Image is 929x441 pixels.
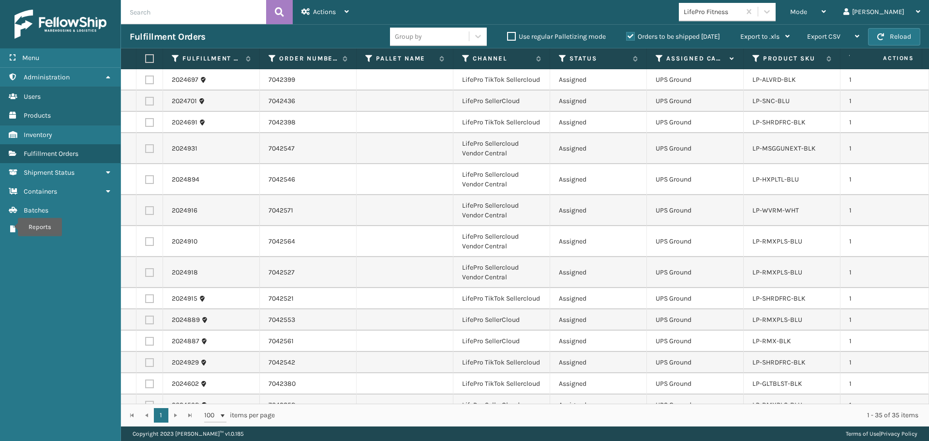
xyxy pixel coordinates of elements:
label: Product SKU [763,54,822,63]
a: LP-HXPLTL-BLU [752,175,799,183]
span: Export to .xls [740,32,779,41]
a: 2024918 [172,268,198,277]
a: Terms of Use [846,430,879,437]
td: UPS Ground [647,331,744,352]
td: Assigned [550,309,647,331]
img: logo [15,10,106,39]
h3: Fulfillment Orders [130,31,205,43]
td: UPS Ground [647,195,744,226]
td: Assigned [550,112,647,133]
a: LP-MSGGUNEXT-BLK [752,144,816,152]
td: UPS Ground [647,133,744,164]
td: Assigned [550,331,647,352]
td: UPS Ground [647,112,744,133]
td: LifePro SellerCloud [453,331,550,352]
span: Inventory [24,131,52,139]
a: LP-RMXPLS-BLU [752,237,802,245]
td: 7042398 [260,112,357,133]
td: UPS Ground [647,257,744,288]
td: LifePro TikTok Sellercloud [453,69,550,91]
div: LifePro Fitness [684,7,741,17]
label: Use regular Palletizing mode [507,32,606,41]
a: LP-RMXPLS-BLU [752,268,802,276]
td: UPS Ground [647,91,744,112]
td: UPS Ground [647,395,744,416]
a: 2024915 [172,294,197,304]
td: LifePro TikTok Sellercloud [453,352,550,373]
td: 7042436 [260,91,357,112]
label: Order Number [279,54,338,63]
a: LP-SHRDFRC-BLK [752,358,806,366]
a: 2024910 [172,237,197,246]
div: | [846,426,917,441]
p: Copyright 2023 [PERSON_NAME]™ v 1.0.185 [133,426,244,441]
td: LifePro SellerCloud [453,395,550,416]
a: LP-SNC-BLU [752,97,790,105]
a: 2024929 [172,358,199,367]
td: Assigned [550,352,647,373]
td: UPS Ground [647,352,744,373]
span: Actions [313,8,336,16]
a: LP-RMXPLS-BLU [752,401,802,409]
td: LifePro Sellercloud Vendor Central [453,164,550,195]
td: 7042564 [260,226,357,257]
td: 7042561 [260,331,357,352]
span: Mode [790,8,807,16]
span: items per page [204,408,275,423]
td: Assigned [550,226,647,257]
span: Shipment Status [24,168,75,177]
td: LifePro TikTok Sellercloud [453,112,550,133]
td: LifePro Sellercloud Vendor Central [453,133,550,164]
td: 7042521 [260,288,357,309]
td: 7042399 [260,69,357,91]
a: LP-SHRDFRC-BLK [752,118,806,126]
span: Batches [24,206,48,214]
td: Assigned [550,257,647,288]
span: Containers [24,187,57,196]
td: UPS Ground [647,373,744,395]
td: 7042542 [260,352,357,373]
td: 7042546 [260,164,357,195]
a: 2024697 [172,75,198,85]
span: Products [24,111,51,120]
div: 1 - 35 of 35 items [288,411,918,420]
span: Users [24,92,41,101]
td: UPS Ground [647,226,744,257]
a: LP-GLTBLST-BLK [752,380,802,388]
td: Assigned [550,288,647,309]
a: LP-SHRDFRC-BLK [752,294,806,303]
span: Export CSV [807,32,840,41]
a: 1 [154,408,168,423]
td: Assigned [550,164,647,195]
td: 7042358 [260,395,357,416]
td: Assigned [550,373,647,395]
span: Menu [22,54,39,62]
span: Fulfillment Orders [24,150,78,158]
td: 7042380 [260,373,357,395]
a: 2024916 [172,206,197,215]
label: Fulfillment Order Id [182,54,241,63]
td: LifePro Sellercloud Vendor Central [453,257,550,288]
div: Group by [395,31,422,42]
td: Assigned [550,395,647,416]
button: Reload [868,28,920,46]
label: Status [569,54,628,63]
td: LifePro SellerCloud [453,309,550,331]
label: Assigned Carrier Service [666,54,725,63]
td: Assigned [550,69,647,91]
label: Pallet Name [376,54,435,63]
span: Administration [24,73,70,81]
span: Reports [24,225,47,233]
a: Privacy Policy [881,430,917,437]
a: 2024598 [172,400,199,410]
td: UPS Ground [647,288,744,309]
a: 2024701 [172,96,197,106]
a: LP-ALVRD-BLK [752,76,796,84]
td: UPS Ground [647,69,744,91]
td: 7042547 [260,133,357,164]
span: 100 [204,411,219,420]
td: Assigned [550,91,647,112]
a: 2024889 [172,315,200,325]
a: 2024691 [172,118,197,127]
a: LP-WVRM-WHT [752,206,799,214]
